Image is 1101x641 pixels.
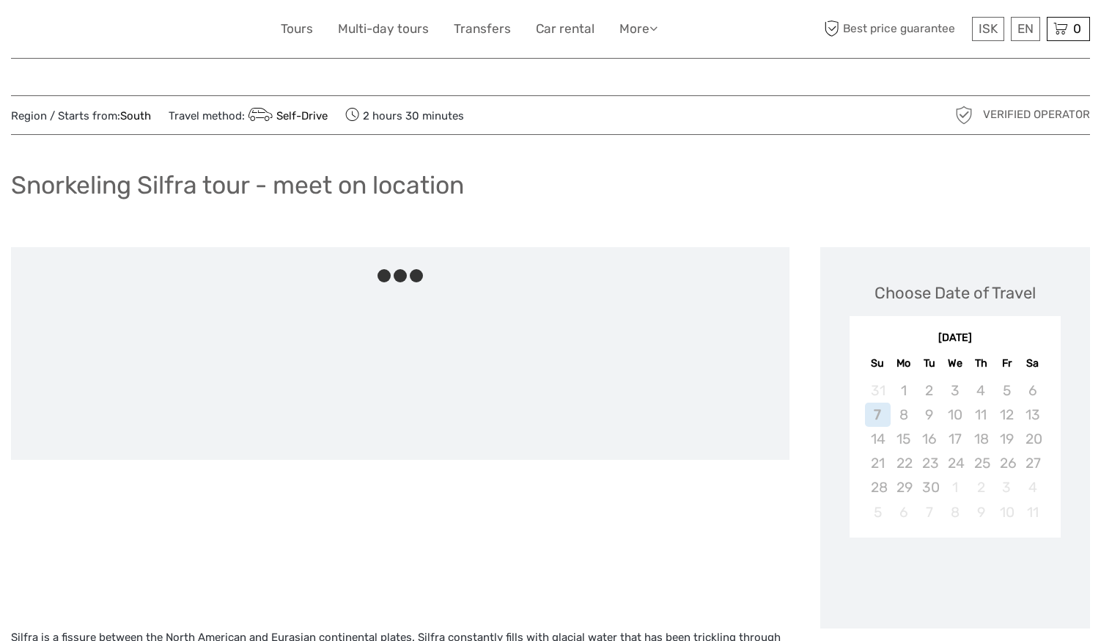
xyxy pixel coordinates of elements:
[942,354,968,373] div: We
[968,427,994,451] div: Not available Thursday, September 18th, 2025
[1071,21,1083,36] span: 0
[169,105,328,125] span: Travel method:
[952,103,976,127] img: verified_operator_grey_128.png
[865,451,891,475] div: Not available Sunday, September 21st, 2025
[942,427,968,451] div: Not available Wednesday, September 17th, 2025
[820,17,968,41] span: Best price guarantee
[968,475,994,499] div: Not available Thursday, October 2nd, 2025
[942,403,968,427] div: Not available Wednesday, September 10th, 2025
[968,451,994,475] div: Not available Thursday, September 25th, 2025
[865,354,891,373] div: Su
[994,427,1020,451] div: Not available Friday, September 19th, 2025
[994,500,1020,524] div: Not available Friday, October 10th, 2025
[865,500,891,524] div: Not available Sunday, October 5th, 2025
[994,403,1020,427] div: Not available Friday, September 12th, 2025
[338,18,429,40] a: Multi-day tours
[891,378,916,403] div: Not available Monday, September 1st, 2025
[942,475,968,499] div: Not available Wednesday, October 1st, 2025
[854,378,1056,524] div: month 2025-09
[968,378,994,403] div: Not available Thursday, September 4th, 2025
[865,403,891,427] div: Not available Sunday, September 7th, 2025
[454,18,511,40] a: Transfers
[994,475,1020,499] div: Not available Friday, October 3rd, 2025
[245,109,328,122] a: Self-Drive
[916,475,942,499] div: Not available Tuesday, September 30th, 2025
[1020,378,1045,403] div: Not available Saturday, September 6th, 2025
[942,500,968,524] div: Not available Wednesday, October 8th, 2025
[983,107,1090,122] span: Verified Operator
[951,576,960,585] div: Loading...
[916,378,942,403] div: Not available Tuesday, September 2nd, 2025
[1020,475,1045,499] div: Not available Saturday, October 4th, 2025
[1011,17,1040,41] div: EN
[1020,451,1045,475] div: Not available Saturday, September 27th, 2025
[120,109,151,122] a: South
[891,354,916,373] div: Mo
[1020,500,1045,524] div: Not available Saturday, October 11th, 2025
[536,18,594,40] a: Car rental
[891,451,916,475] div: Not available Monday, September 22nd, 2025
[281,18,313,40] a: Tours
[994,451,1020,475] div: Not available Friday, September 26th, 2025
[891,475,916,499] div: Not available Monday, September 29th, 2025
[968,403,994,427] div: Not available Thursday, September 11th, 2025
[874,282,1036,304] div: Choose Date of Travel
[1020,427,1045,451] div: Not available Saturday, September 20th, 2025
[850,331,1061,346] div: [DATE]
[916,354,942,373] div: Tu
[11,109,151,124] span: Region / Starts from:
[865,475,891,499] div: Not available Sunday, September 28th, 2025
[968,354,994,373] div: Th
[916,403,942,427] div: Not available Tuesday, September 9th, 2025
[619,18,658,40] a: More
[942,378,968,403] div: Not available Wednesday, September 3rd, 2025
[865,427,891,451] div: Not available Sunday, September 14th, 2025
[865,378,891,403] div: Not available Sunday, August 31st, 2025
[942,451,968,475] div: Not available Wednesday, September 24th, 2025
[994,354,1020,373] div: Fr
[891,427,916,451] div: Not available Monday, September 15th, 2025
[979,21,998,36] span: ISK
[891,500,916,524] div: Not available Monday, October 6th, 2025
[345,105,464,125] span: 2 hours 30 minutes
[1020,354,1045,373] div: Sa
[916,451,942,475] div: Not available Tuesday, September 23rd, 2025
[1020,403,1045,427] div: Not available Saturday, September 13th, 2025
[994,378,1020,403] div: Not available Friday, September 5th, 2025
[916,427,942,451] div: Not available Tuesday, September 16th, 2025
[11,170,464,200] h1: Snorkeling Silfra tour - meet on location
[891,403,916,427] div: Not available Monday, September 8th, 2025
[916,500,942,524] div: Not available Tuesday, October 7th, 2025
[968,500,994,524] div: Not available Thursday, October 9th, 2025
